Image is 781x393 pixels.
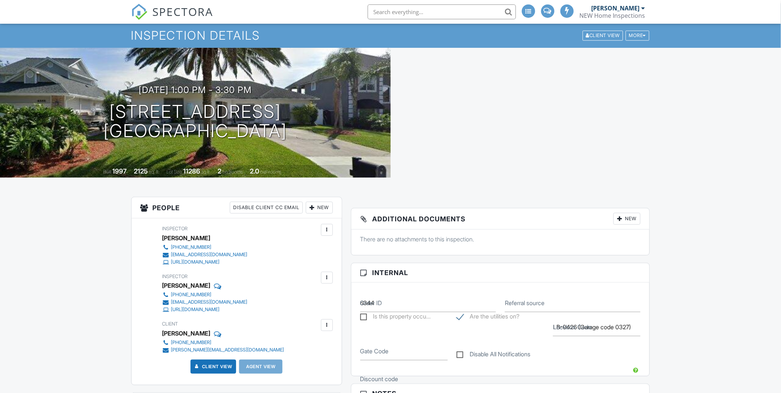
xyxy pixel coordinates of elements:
span: Inspector [162,274,188,279]
span: sq.ft. [201,169,211,175]
a: Client View [582,32,625,38]
h3: Internal [351,263,650,283]
h1: Inspection Details [131,29,650,42]
span: Client [162,321,178,327]
a: SPECTORA [131,10,214,26]
a: Client View [193,363,232,370]
a: [EMAIL_ADDRESS][DOMAIN_NAME] [162,251,248,258]
input: Search everything... [368,4,516,19]
div: New [306,202,333,214]
label: Order ID [360,299,382,307]
a: [PHONE_NUMBER] [162,339,284,346]
label: Is this property occupied? [360,313,431,322]
div: 2.0 [250,167,259,175]
div: [PHONE_NUMBER] [171,244,212,250]
p: There are no attachments to this inspection. [360,235,641,243]
h3: People [132,197,342,218]
div: [PHONE_NUMBER] [171,340,212,346]
h3: Additional Documents [351,208,650,229]
div: More [626,30,649,40]
div: [EMAIL_ADDRESS][DOMAIN_NAME] [171,252,248,258]
div: [PERSON_NAME] [162,280,211,291]
div: [URL][DOMAIN_NAME] [171,307,220,313]
div: [PERSON_NAME][EMAIL_ADDRESS][DOMAIN_NAME] [171,347,284,353]
label: Gate Code [360,347,389,355]
span: Inspector [162,226,188,231]
span: bathrooms [260,169,281,175]
h3: [DATE] 1:00 pm - 3:30 pm [139,85,252,95]
div: 2 [218,167,221,175]
div: [PHONE_NUMBER] [171,292,212,298]
div: Client View [583,30,623,40]
span: sq. ft. [149,169,159,175]
div: [PERSON_NAME] [162,232,211,244]
label: Referral source [505,299,545,307]
div: NEW Home Inspections [580,12,645,19]
a: [URL][DOMAIN_NAME] [162,258,248,266]
label: Discount code [360,375,398,383]
input: Gate Code [360,342,448,360]
a: [EMAIL_ADDRESS][DOMAIN_NAME] [162,298,248,306]
div: 2125 [134,167,148,175]
div: [URL][DOMAIN_NAME] [171,259,220,265]
a: [PERSON_NAME][EMAIL_ADDRESS][DOMAIN_NAME] [162,346,284,354]
a: [PHONE_NUMBER] [162,244,248,251]
div: 1997 [112,167,127,175]
a: [URL][DOMAIN_NAME] [162,306,248,313]
div: [PERSON_NAME] [592,4,640,12]
span: Built [103,169,111,175]
label: Are the utilities on? [457,313,519,322]
span: Lot Size [166,169,182,175]
img: The Best Home Inspection Software - Spectora [131,4,148,20]
div: New [613,213,641,225]
div: Disable Client CC Email [230,202,303,214]
h1: [STREET_ADDRESS] [GEOGRAPHIC_DATA] [103,102,287,141]
input: Lockbox Code [553,318,641,336]
div: [PERSON_NAME] [162,328,211,339]
div: [EMAIL_ADDRESS][DOMAIN_NAME] [171,299,248,305]
label: Disable All Notifications [457,351,530,360]
span: bedrooms [222,169,243,175]
label: Lockbox Code [553,323,592,331]
span: SPECTORA [153,4,214,19]
a: [PHONE_NUMBER] [162,291,248,298]
div: 11286 [183,167,200,175]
